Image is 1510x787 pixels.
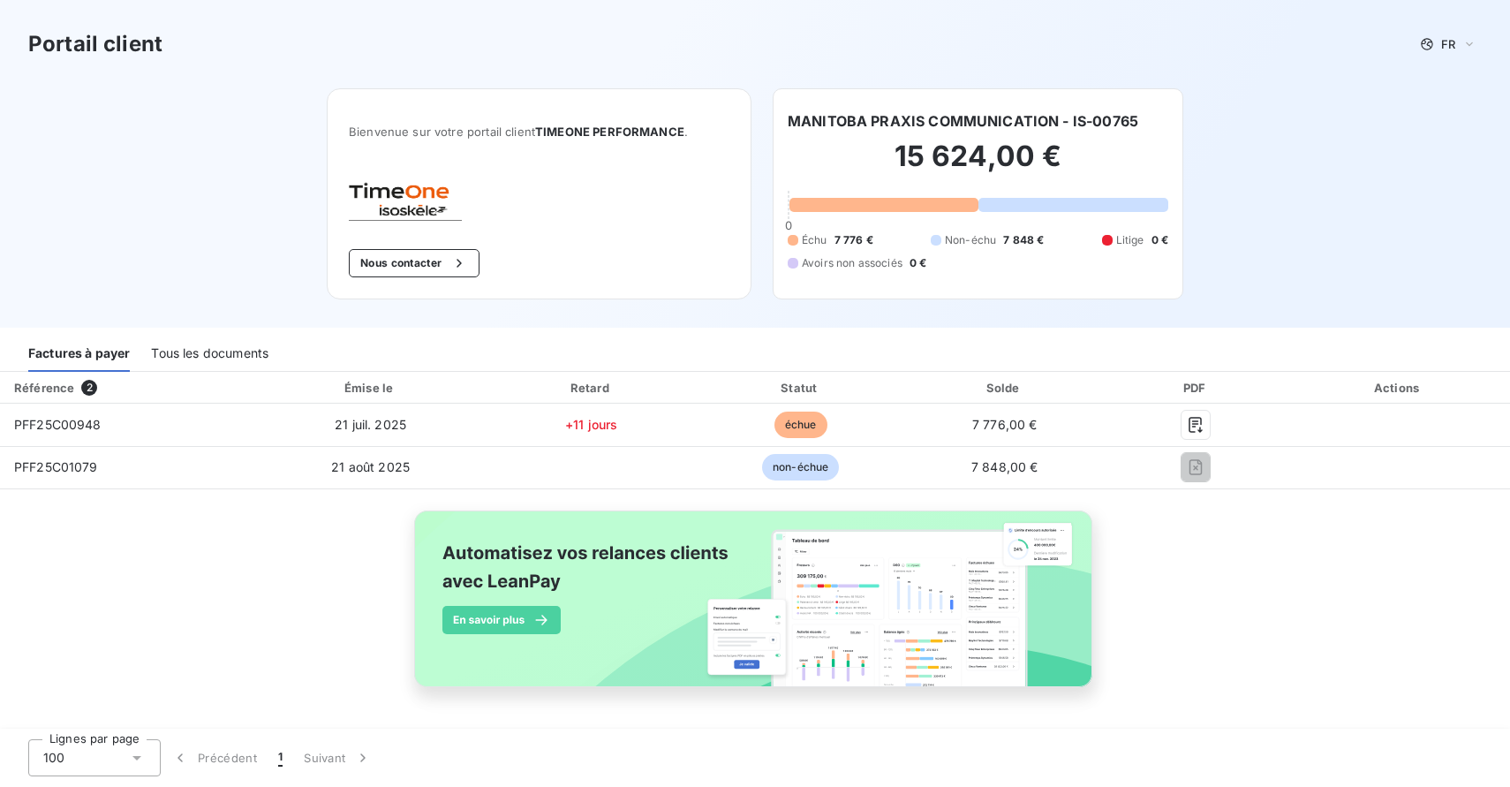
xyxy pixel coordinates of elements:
span: 2 [81,380,97,396]
span: PFF25C00948 [14,417,102,432]
button: Précédent [161,739,268,776]
button: Suivant [293,739,382,776]
div: Référence [14,381,74,395]
span: +11 jours [565,417,617,432]
span: Bienvenue sur votre portail client . [349,125,729,139]
span: échue [774,412,827,438]
span: 0 [785,218,792,232]
span: 0 € [910,255,926,271]
span: 7 776,00 € [972,417,1038,432]
span: PFF25C01079 [14,459,98,474]
span: 7 776 € [834,232,873,248]
div: Retard [489,379,694,397]
button: 1 [268,739,293,776]
div: Émise le [259,379,482,397]
span: 21 juil. 2025 [335,417,406,432]
div: Actions [1290,379,1506,397]
h3: Portail client [28,28,162,60]
div: Tous les documents [151,335,268,372]
span: Non-échu [945,232,996,248]
span: 1 [278,749,283,767]
span: TIMEONE PERFORMANCE [535,125,684,139]
span: 7 848 € [1003,232,1044,248]
span: Avoirs non associés [802,255,902,271]
span: Échu [802,232,827,248]
img: Company logo [349,181,462,221]
h6: MANITOBA PRAXIS COMMUNICATION - IS-00765 [788,110,1138,132]
span: 0 € [1151,232,1168,248]
div: PDF [1109,379,1283,397]
div: Statut [701,379,901,397]
button: Nous contacter [349,249,479,277]
div: Solde [908,379,1102,397]
div: Factures à payer [28,335,130,372]
span: 21 août 2025 [331,459,410,474]
span: 100 [43,749,64,767]
img: banner [398,500,1112,717]
span: Litige [1116,232,1144,248]
span: FR [1441,37,1455,51]
h2: 15 624,00 € [788,139,1168,192]
span: 7 848,00 € [971,459,1038,474]
span: non-échue [762,454,839,481]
